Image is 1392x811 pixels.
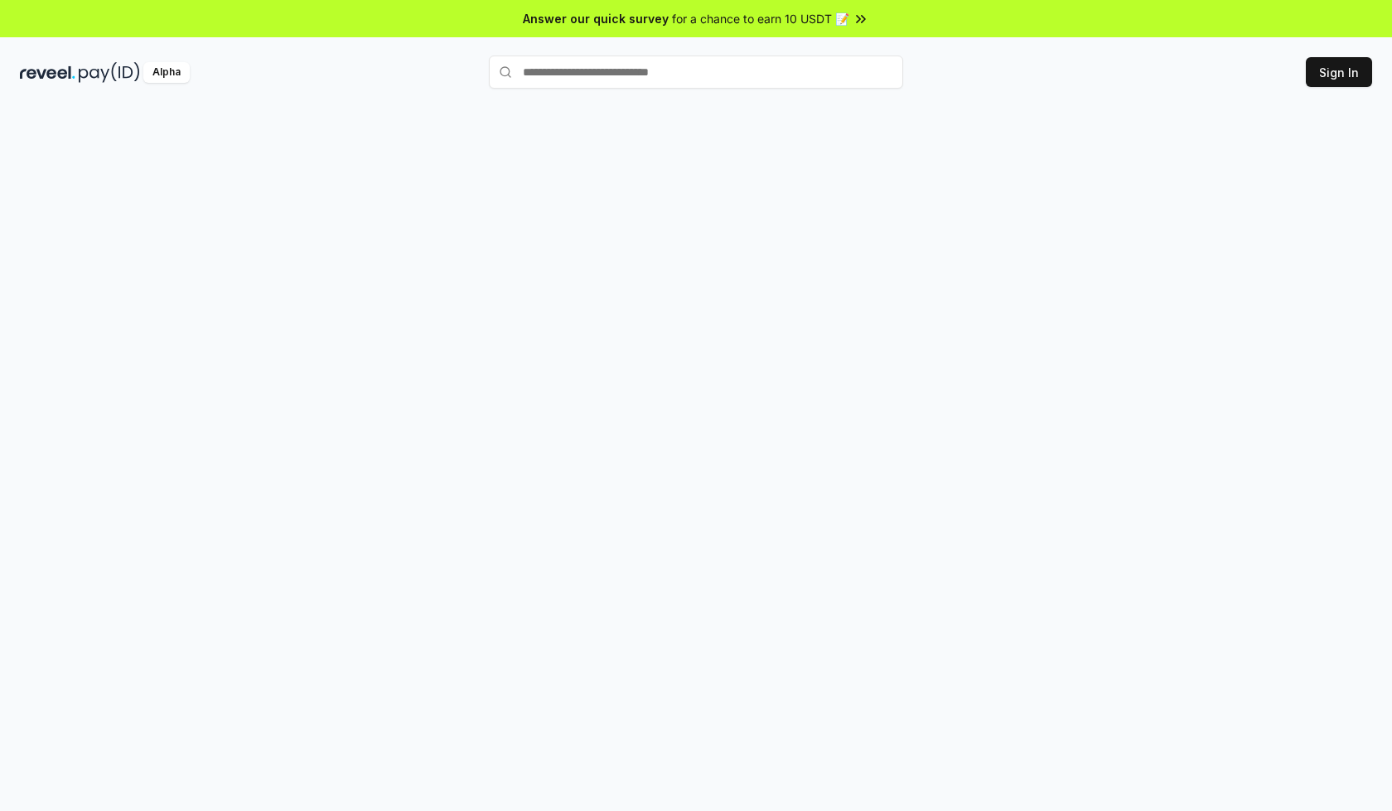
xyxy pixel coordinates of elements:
[672,10,849,27] span: for a chance to earn 10 USDT 📝
[20,62,75,83] img: reveel_dark
[79,62,140,83] img: pay_id
[143,62,190,83] div: Alpha
[523,10,669,27] span: Answer our quick survey
[1306,57,1372,87] button: Sign In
